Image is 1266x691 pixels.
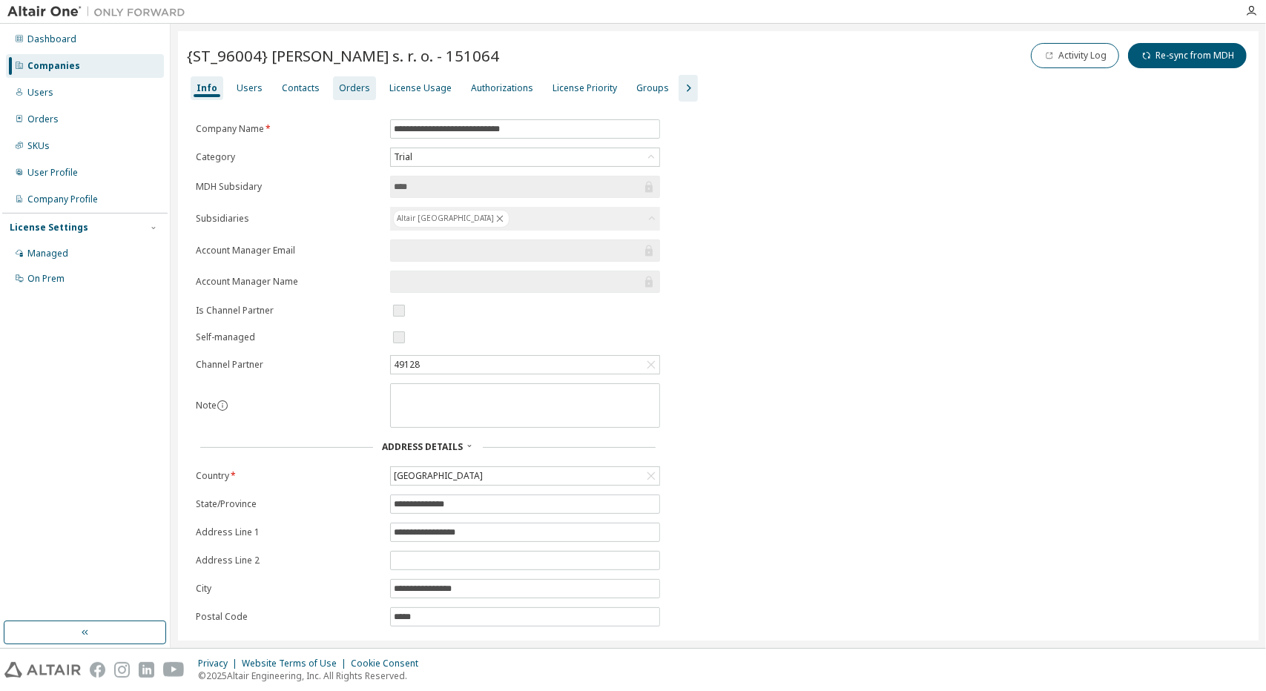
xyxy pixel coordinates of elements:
[1128,43,1247,68] button: Re-sync from MDH
[198,669,427,682] p: © 2025 Altair Engineering, Inc. All Rights Reserved.
[196,359,381,371] label: Channel Partner
[196,276,381,288] label: Account Manager Name
[4,662,81,678] img: altair_logo.svg
[390,207,660,231] div: Altair [GEOGRAPHIC_DATA]
[27,60,80,72] div: Companies
[27,167,78,179] div: User Profile
[196,399,217,411] label: Note
[196,213,381,225] label: Subsidiaries
[196,583,381,595] label: City
[339,82,370,94] div: Orders
[163,662,185,678] img: youtube.svg
[389,639,456,652] span: More Details
[196,181,381,193] label: MDH Subsidary
[242,658,351,669] div: Website Terms of Use
[196,611,381,623] label: Postal Code
[27,113,59,125] div: Orders
[27,248,68,259] div: Managed
[391,356,659,374] div: 49128
[636,82,669,94] div: Groups
[27,273,65,285] div: On Prem
[27,87,53,99] div: Users
[196,498,381,510] label: State/Province
[187,45,499,66] span: {ST_96004} [PERSON_NAME] s. r. o. - 151064
[114,662,130,678] img: instagram.svg
[391,467,659,485] div: [GEOGRAPHIC_DATA]
[382,440,463,453] span: Address Details
[196,123,381,135] label: Company Name
[90,662,105,678] img: facebook.svg
[392,149,415,165] div: Trial
[237,82,263,94] div: Users
[196,331,381,343] label: Self-managed
[27,33,76,45] div: Dashboard
[471,82,533,94] div: Authorizations
[196,305,381,317] label: Is Channel Partner
[196,245,381,257] label: Account Manager Email
[27,194,98,205] div: Company Profile
[393,210,510,228] div: Altair [GEOGRAPHIC_DATA]
[139,662,154,678] img: linkedin.svg
[196,555,381,566] label: Address Line 2
[392,357,422,373] div: 49128
[217,400,228,411] button: information
[389,82,452,94] div: License Usage
[198,658,242,669] div: Privacy
[196,526,381,538] label: Address Line 1
[197,82,217,94] div: Info
[553,82,617,94] div: License Priority
[392,468,485,484] div: [GEOGRAPHIC_DATA]
[351,658,427,669] div: Cookie Consent
[196,151,381,163] label: Category
[10,222,88,234] div: License Settings
[282,82,320,94] div: Contacts
[7,4,193,19] img: Altair One
[196,470,381,482] label: Country
[1031,43,1119,68] button: Activity Log
[27,140,50,152] div: SKUs
[391,148,659,166] div: Trial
